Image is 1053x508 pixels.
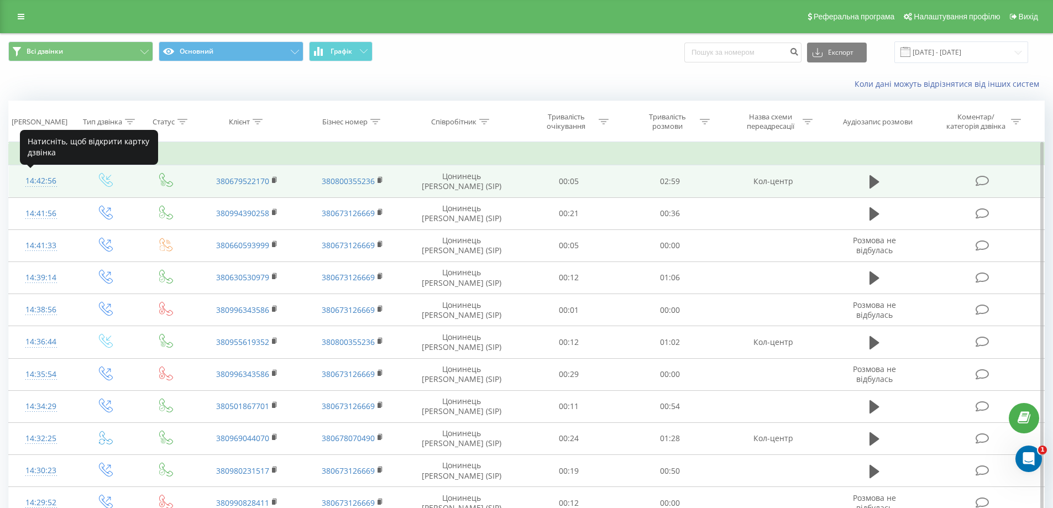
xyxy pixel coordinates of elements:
div: Тип дзвінка [83,117,122,127]
span: Всі дзвінки [27,47,63,56]
td: Цонинець [PERSON_NAME] (SIP) [405,165,518,197]
td: Цонинець [PERSON_NAME] (SIP) [405,229,518,261]
span: Вихід [1019,12,1038,21]
div: Статус [153,117,175,127]
span: Розмова не відбулась [853,235,896,255]
a: 380996343586 [216,369,269,379]
a: 380660593999 [216,240,269,250]
a: 380673126669 [322,465,375,476]
td: 00:12 [518,326,620,358]
td: 01:28 [620,422,721,454]
a: 380800355236 [322,337,375,347]
td: 00:01 [518,294,620,326]
div: 14:41:33 [20,235,62,256]
td: Кол-центр [720,165,825,197]
a: 380800355236 [322,176,375,186]
input: Пошук за номером [684,43,801,62]
div: 14:36:44 [20,331,62,353]
button: Основний [159,41,303,61]
span: Реферальна програма [814,12,895,21]
iframe: Intercom live chat [1015,446,1042,472]
button: Всі дзвінки [8,41,153,61]
td: 00:12 [518,261,620,294]
td: 00:11 [518,390,620,422]
div: 14:38:56 [20,299,62,321]
button: Експорт [807,43,867,62]
td: 01:02 [620,326,721,358]
a: 380996343586 [216,305,269,315]
div: 14:41:56 [20,203,62,224]
span: 1 [1038,446,1047,454]
a: 380673126669 [322,497,375,508]
button: Графік [309,41,373,61]
td: Кол-центр [720,326,825,358]
a: 380673126669 [322,369,375,379]
td: 00:50 [620,455,721,487]
a: 380678070490 [322,433,375,443]
div: 14:42:56 [20,170,62,192]
td: 00:36 [620,197,721,229]
div: Клієнт [229,117,250,127]
td: 00:05 [518,165,620,197]
a: 380969044070 [216,433,269,443]
td: Цонинець [PERSON_NAME] (SIP) [405,390,518,422]
td: Цонинець [PERSON_NAME] (SIP) [405,294,518,326]
a: 380955619352 [216,337,269,347]
a: Коли дані можуть відрізнятися вiд інших систем [855,78,1045,89]
td: 01:06 [620,261,721,294]
td: Цонинець [PERSON_NAME] (SIP) [405,422,518,454]
div: Тривалість розмови [638,112,697,131]
td: 00:54 [620,390,721,422]
div: [PERSON_NAME] [12,117,67,127]
div: Коментар/категорія дзвінка [944,112,1008,131]
td: 00:05 [518,229,620,261]
span: Налаштування профілю [914,12,1000,21]
td: 00:00 [620,229,721,261]
td: Цонинець [PERSON_NAME] (SIP) [405,358,518,390]
td: Сьогодні [9,143,1045,165]
a: 380673126669 [322,401,375,411]
div: Аудіозапис розмови [843,117,913,127]
td: 00:29 [518,358,620,390]
div: Назва схеми переадресації [741,112,800,131]
a: 380980231517 [216,465,269,476]
a: 380673126669 [322,240,375,250]
span: Розмова не відбулась [853,364,896,384]
div: Тривалість очікування [537,112,596,131]
td: 00:21 [518,197,620,229]
a: 380679522170 [216,176,269,186]
a: 380673126669 [322,208,375,218]
div: 14:30:23 [20,460,62,481]
div: Співробітник [431,117,476,127]
span: Розмова не відбулась [853,300,896,320]
td: Кол-центр [720,422,825,454]
td: 00:19 [518,455,620,487]
span: Графік [331,48,352,55]
td: Цонинець [PERSON_NAME] (SIP) [405,326,518,358]
a: 380673126669 [322,305,375,315]
div: 14:35:54 [20,364,62,385]
a: 380630530979 [216,272,269,282]
td: Цонинець [PERSON_NAME] (SIP) [405,197,518,229]
a: 380990828411 [216,497,269,508]
td: Цонинець [PERSON_NAME] (SIP) [405,261,518,294]
div: Бізнес номер [322,117,368,127]
div: Натисніть, щоб відкрити картку дзвінка [20,130,158,165]
a: 380501867701 [216,401,269,411]
td: 02:59 [620,165,721,197]
a: 380673126669 [322,272,375,282]
div: 14:32:25 [20,428,62,449]
div: 14:34:29 [20,396,62,417]
td: Цонинець [PERSON_NAME] (SIP) [405,455,518,487]
td: 00:24 [518,422,620,454]
div: 14:39:14 [20,267,62,289]
td: 00:00 [620,358,721,390]
td: 00:00 [620,294,721,326]
a: 380994390258 [216,208,269,218]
